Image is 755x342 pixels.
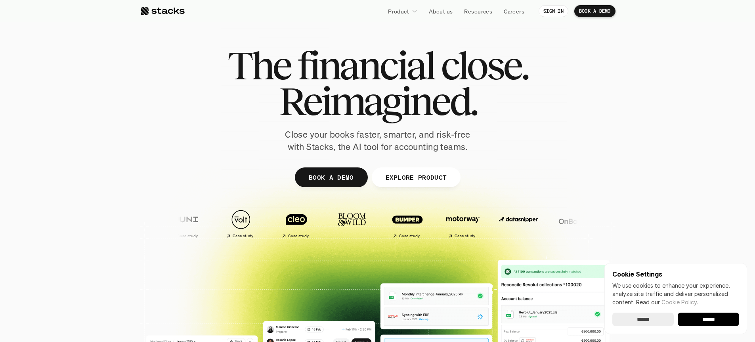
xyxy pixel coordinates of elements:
[279,83,476,119] span: Reimagined.
[539,5,568,17] a: SIGN IN
[388,7,409,15] p: Product
[579,8,611,14] p: BOOK A DEMO
[612,281,739,306] p: We use cookies to enhance your experience, analyze site traffic and deliver personalized content.
[227,48,291,83] span: The
[661,299,697,305] a: Cookie Policy
[271,206,322,242] a: Case study
[288,234,309,238] h2: Case study
[441,48,528,83] span: close.
[160,206,211,242] a: Case study
[454,234,475,238] h2: Case study
[437,206,489,242] a: Case study
[382,206,433,242] a: Case study
[459,4,497,18] a: Resources
[464,7,492,15] p: Resources
[294,167,367,187] a: BOOK A DEMO
[504,7,524,15] p: Careers
[612,271,739,277] p: Cookie Settings
[297,48,434,83] span: financial
[399,234,420,238] h2: Case study
[385,171,447,183] p: EXPLORE PRODUCT
[371,167,461,187] a: EXPLORE PRODUCT
[232,234,253,238] h2: Case study
[279,129,477,153] p: Close your books faster, smarter, and risk-free with Stacks, the AI tool for accounting teams.
[177,234,198,238] h2: Case study
[429,7,453,15] p: About us
[215,206,267,242] a: Case study
[574,5,615,17] a: BOOK A DEMO
[499,4,529,18] a: Careers
[308,171,354,183] p: BOOK A DEMO
[424,4,457,18] a: About us
[636,299,698,305] span: Read our .
[543,8,564,14] p: SIGN IN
